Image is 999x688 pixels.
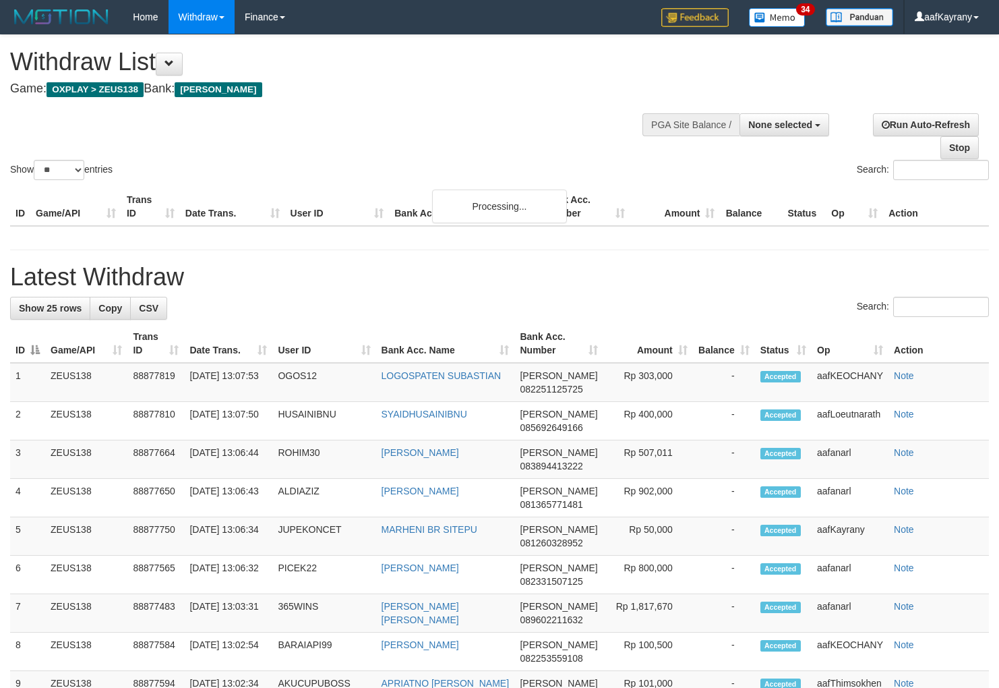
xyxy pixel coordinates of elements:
td: aafanarl [812,594,888,633]
td: 5 [10,517,45,556]
a: Note [894,639,914,650]
th: Game/API [30,188,121,226]
td: - [693,440,755,479]
td: 4 [10,479,45,517]
td: BARAIAPI99 [272,633,375,671]
td: ZEUS138 [45,556,127,594]
th: Bank Acc. Name: activate to sort column ascending [376,324,515,363]
td: ZEUS138 [45,440,127,479]
td: 365WINS [272,594,375,633]
td: Rp 100,500 [603,633,693,671]
td: Rp 303,000 [603,363,693,402]
td: aafKEOCHANY [812,633,888,671]
td: aafKEOCHANY [812,363,888,402]
td: Rp 400,000 [603,402,693,440]
img: Feedback.jpg [661,8,729,27]
td: Rp 800,000 [603,556,693,594]
td: [DATE] 13:07:50 [184,402,272,440]
th: ID: activate to sort column descending [10,324,45,363]
th: ID [10,188,30,226]
th: Date Trans.: activate to sort column ascending [184,324,272,363]
td: Rp 507,011 [603,440,693,479]
td: [DATE] 13:06:44 [184,440,272,479]
select: Showentries [34,160,84,180]
a: [PERSON_NAME] [382,563,459,573]
td: - [693,517,755,556]
td: 3 [10,440,45,479]
span: Copy 082251125725 to clipboard [520,384,582,395]
a: Stop [940,136,979,159]
td: aafanarl [812,479,888,517]
td: ZEUS138 [45,402,127,440]
td: [DATE] 13:06:43 [184,479,272,517]
span: [PERSON_NAME] [175,82,262,97]
td: - [693,556,755,594]
a: Note [894,447,914,458]
td: 88877584 [127,633,184,671]
label: Search: [857,297,989,317]
th: Trans ID: activate to sort column ascending [127,324,184,363]
th: Amount [630,188,721,226]
td: - [693,402,755,440]
td: aafanarl [812,440,888,479]
span: Copy 081365771481 to clipboard [520,499,582,510]
a: Note [894,486,914,496]
span: Accepted [760,563,801,575]
h1: Withdraw List [10,49,653,76]
a: Note [894,370,914,381]
span: Copy 085692649166 to clipboard [520,422,582,433]
img: panduan.png [826,8,893,26]
td: - [693,633,755,671]
span: Copy 089602211632 to clipboard [520,614,582,625]
th: Op [826,188,883,226]
a: [PERSON_NAME] [PERSON_NAME] [382,601,459,625]
td: 2 [10,402,45,440]
th: Bank Acc. Name [389,188,539,226]
span: Copy [98,303,122,314]
span: [PERSON_NAME] [520,447,597,458]
span: 34 [796,3,814,16]
td: 88877750 [127,517,184,556]
td: 8 [10,633,45,671]
img: Button%20Memo.svg [749,8,806,27]
a: Note [894,524,914,535]
td: ALDIAZIZ [272,479,375,517]
td: [DATE] 13:07:53 [184,363,272,402]
a: [PERSON_NAME] [382,486,459,496]
th: Amount: activate to sort column ascending [603,324,693,363]
span: Copy 082253559108 to clipboard [520,653,582,664]
td: HUSAINIBNU [272,402,375,440]
th: Action [888,324,989,363]
span: [PERSON_NAME] [520,370,597,381]
label: Show entries [10,160,113,180]
td: aafanarl [812,556,888,594]
a: [PERSON_NAME] [382,639,459,650]
div: PGA Site Balance / [642,113,739,136]
th: Action [883,188,989,226]
td: [DATE] 13:03:31 [184,594,272,633]
td: ZEUS138 [45,363,127,402]
td: PICEK22 [272,556,375,594]
td: 1 [10,363,45,402]
a: Note [894,601,914,612]
a: LOGOSPATEN SUBASTIAN [382,370,502,381]
span: OXPLAY > ZEUS138 [47,82,144,97]
th: Game/API: activate to sort column ascending [45,324,127,363]
td: 88877664 [127,440,184,479]
td: ZEUS138 [45,517,127,556]
span: Copy 083894413222 to clipboard [520,461,582,471]
span: Accepted [760,409,801,421]
th: Bank Acc. Number [540,188,630,226]
span: [PERSON_NAME] [520,409,597,420]
span: Copy 081260328952 to clipboard [520,538,582,548]
span: Show 25 rows [19,303,82,314]
h1: Latest Withdraw [10,264,989,291]
th: Status: activate to sort column ascending [755,324,812,363]
td: aafKayrany [812,517,888,556]
td: - [693,479,755,517]
th: Date Trans. [180,188,285,226]
span: [PERSON_NAME] [520,601,597,612]
td: Rp 50,000 [603,517,693,556]
span: Accepted [760,525,801,536]
td: Rp 1,817,670 [603,594,693,633]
